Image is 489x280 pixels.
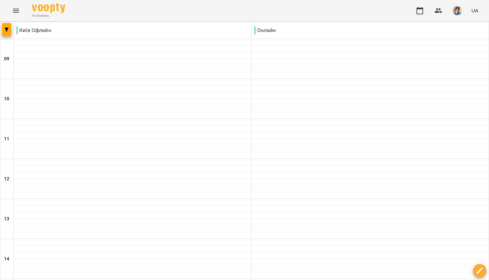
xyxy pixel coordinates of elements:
[8,3,24,19] button: Menu
[4,255,9,263] h6: 14
[4,175,9,183] h6: 12
[4,135,9,143] h6: 11
[32,3,65,13] img: Voopty Logo
[469,4,481,17] button: UA
[32,14,65,18] span: For Business
[4,55,9,63] h6: 09
[254,26,276,34] p: Онлайн
[4,215,9,223] h6: 13
[453,6,462,15] img: 139762f8360b8d23236e3ef819c7dd37.jpg
[471,7,478,14] span: UA
[4,95,9,103] h6: 10
[16,26,51,34] p: Київ Офлайн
